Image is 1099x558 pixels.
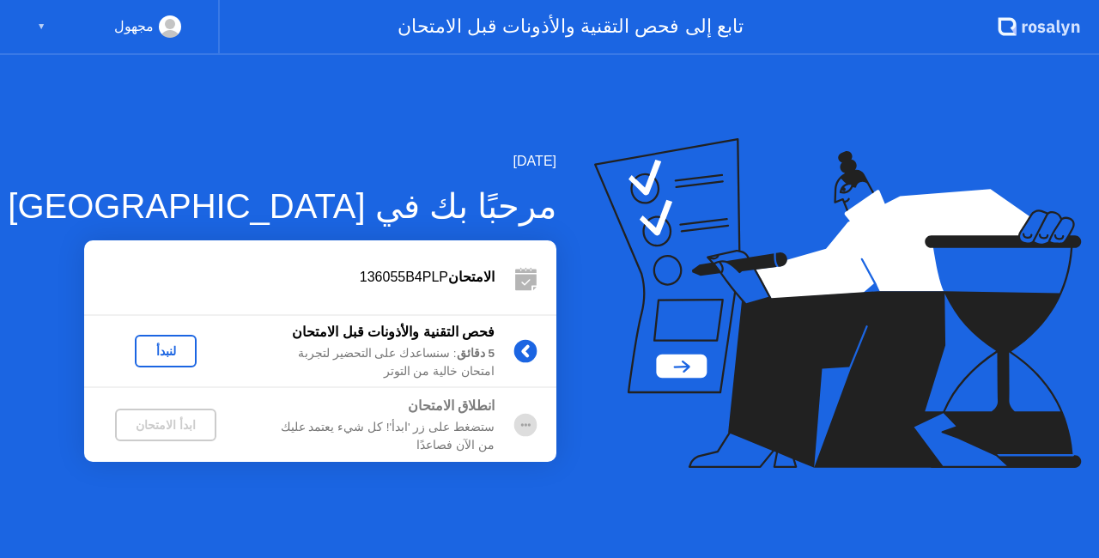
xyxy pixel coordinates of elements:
div: ▼ [37,15,46,38]
div: 136055B4PLP [84,267,495,288]
b: الامتحان [448,270,495,284]
button: لنبدأ [135,335,197,367]
div: [DATE] [8,151,556,172]
div: ابدأ الامتحان [122,418,209,432]
b: انطلاق الامتحان [408,398,495,413]
b: فحص التقنية والأذونات قبل الامتحان [292,324,495,339]
div: مرحبًا بك في [GEOGRAPHIC_DATA] [8,180,556,232]
div: : سنساعدك على التحضير لتجربة امتحان خالية من التوتر [247,345,495,380]
div: لنبدأ [142,344,190,358]
b: 5 دقائق [457,347,495,360]
button: ابدأ الامتحان [115,409,216,441]
div: ستضغط على زر 'ابدأ'! كل شيء يعتمد عليك من الآن فصاعدًا [247,419,495,454]
div: مجهول [114,15,154,38]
